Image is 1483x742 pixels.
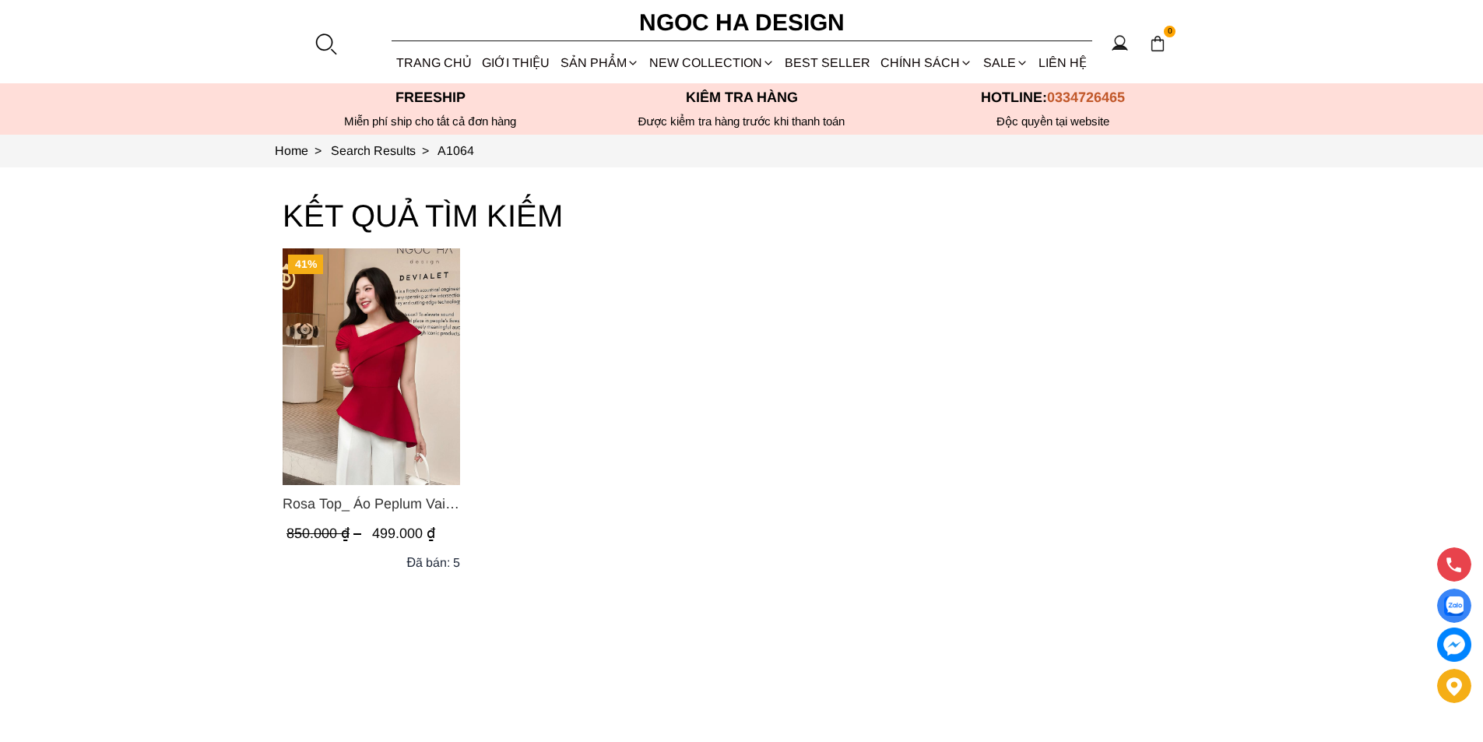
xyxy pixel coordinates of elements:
a: Product image - Rosa Top_ Áo Peplum Vai Lệch Xếp Ly Màu Đỏ A1064 [283,248,460,485]
div: SẢN PHẨM [555,42,644,83]
span: 850.000 ₫ [286,526,365,541]
img: img-CART-ICON-ksit0nf1 [1149,35,1166,52]
a: LIÊN HỆ [1033,42,1091,83]
span: Rosa Top_ Áo Peplum Vai Lệch Xếp Ly Màu Đỏ A1064 [283,493,460,515]
span: 0334726465 [1047,90,1125,105]
a: Ngoc Ha Design [625,4,859,41]
a: messenger [1437,628,1471,662]
a: BEST SELLER [780,42,876,83]
p: Được kiểm tra hàng trước khi thanh toán [586,114,898,128]
span: > [308,144,328,157]
a: NEW COLLECTION [644,42,779,83]
img: Display image [1444,596,1464,616]
div: Chính sách [876,42,978,83]
p: Hotline: [898,90,1209,106]
a: SALE [978,42,1033,83]
div: Miễn phí ship cho tất cả đơn hàng [275,114,586,128]
a: Link to Search Results [331,144,438,157]
h3: KẾT QUẢ TÌM KIẾM [283,191,1201,241]
span: 0 [1164,26,1176,38]
a: GIỚI THIỆU [477,42,555,83]
a: TRANG CHỦ [392,42,477,83]
a: Link to Rosa Top_ Áo Peplum Vai Lệch Xếp Ly Màu Đỏ A1064 [283,493,460,515]
font: Kiểm tra hàng [686,90,798,105]
a: Display image [1437,589,1471,623]
div: Đã bán: 5 [406,553,460,572]
img: Rosa Top_ Áo Peplum Vai Lệch Xếp Ly Màu Đỏ A1064 [283,248,460,485]
a: Link to Home [275,144,331,157]
p: Freeship [275,90,586,106]
h6: Độc quyền tại website [898,114,1209,128]
a: Link to A1064 [438,144,474,157]
span: 499.000 ₫ [372,526,435,541]
span: > [416,144,435,157]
